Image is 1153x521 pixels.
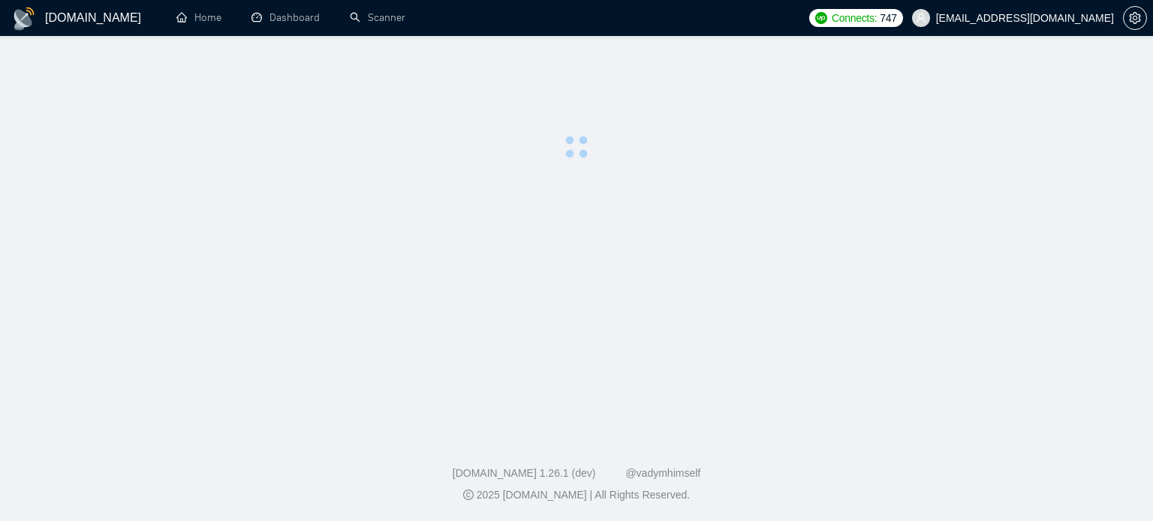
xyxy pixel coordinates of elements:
[880,10,896,26] span: 747
[12,487,1141,503] div: 2025 [DOMAIN_NAME] | All Rights Reserved.
[12,7,36,31] img: logo
[1123,12,1147,24] a: setting
[625,467,700,479] a: @vadymhimself
[1123,6,1147,30] button: setting
[832,10,877,26] span: Connects:
[453,467,596,479] a: [DOMAIN_NAME] 1.26.1 (dev)
[350,11,405,24] a: searchScanner
[1124,12,1146,24] span: setting
[251,11,320,24] a: dashboardDashboard
[176,11,221,24] a: homeHome
[463,490,474,500] span: copyright
[916,13,926,23] span: user
[815,12,827,24] img: upwork-logo.png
